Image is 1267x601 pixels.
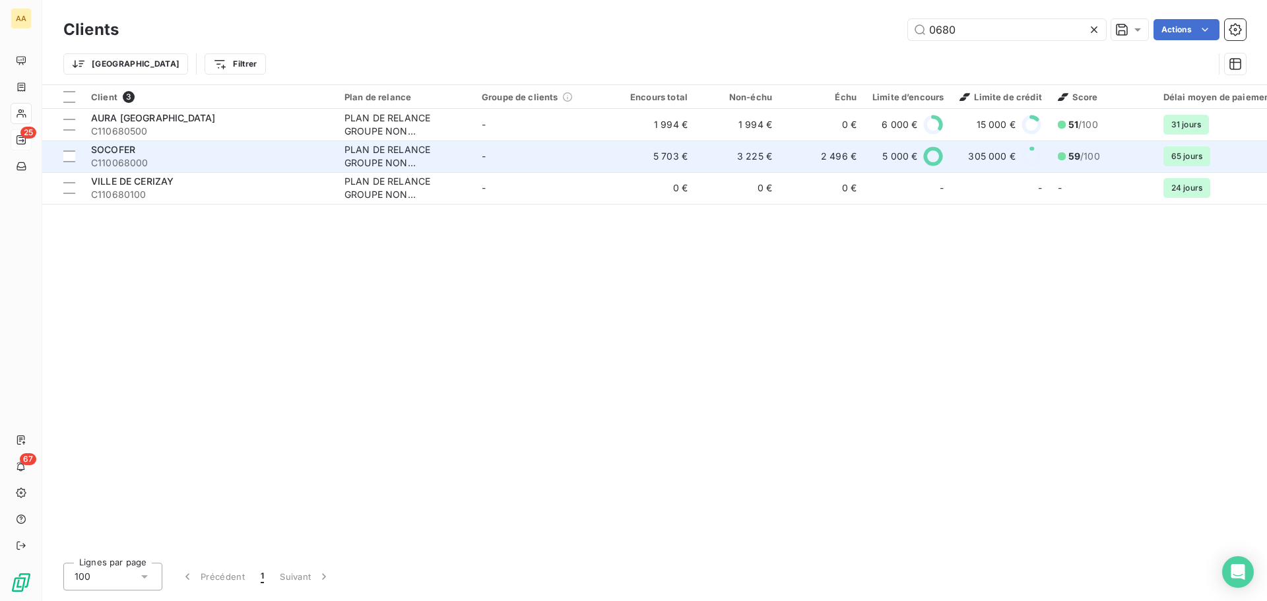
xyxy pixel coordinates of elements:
[20,453,36,465] span: 67
[482,92,558,102] span: Groupe de clients
[91,144,135,155] span: SOCOFER
[1222,556,1254,588] div: Open Intercom Messenger
[482,150,486,162] span: -
[75,570,90,583] span: 100
[91,125,329,138] span: C110680500
[959,92,1041,102] span: Limite de crédit
[1058,92,1098,102] span: Score
[788,92,857,102] div: Échu
[703,92,772,102] div: Non-échu
[11,8,32,29] div: AA
[173,563,253,590] button: Précédent
[1058,182,1062,193] span: -
[91,175,174,187] span: VILLE DE CERIZAY
[253,563,272,590] button: 1
[344,175,466,201] div: PLAN DE RELANCE GROUPE NON AUTOMATIQUE
[882,118,917,131] span: 6 000 €
[1163,115,1209,135] span: 31 jours
[908,19,1106,40] input: Rechercher
[91,188,329,201] span: C110680100
[1068,118,1098,131] span: /100
[63,53,188,75] button: [GEOGRAPHIC_DATA]
[91,92,117,102] span: Client
[344,92,466,102] div: Plan de relance
[11,572,32,593] img: Logo LeanPay
[123,91,135,103] span: 3
[91,112,215,123] span: AURA [GEOGRAPHIC_DATA]
[611,141,696,172] td: 5 703 €
[482,119,486,130] span: -
[619,92,688,102] div: Encours total
[968,150,1015,163] span: 305 000 €
[977,118,1016,131] span: 15 000 €
[780,109,864,141] td: 0 €
[1038,181,1042,195] span: -
[272,563,339,590] button: Suivant
[63,18,119,42] h3: Clients
[882,150,917,163] span: 5 000 €
[1163,178,1210,198] span: 24 jours
[696,141,780,172] td: 3 225 €
[20,127,36,139] span: 25
[940,181,944,195] span: -
[205,53,265,75] button: Filtrer
[261,570,264,583] span: 1
[344,143,466,170] div: PLAN DE RELANCE GROUPE NON AUTOMATIQUE
[611,109,696,141] td: 1 994 €
[1068,119,1078,130] span: 51
[611,172,696,204] td: 0 €
[780,172,864,204] td: 0 €
[696,172,780,204] td: 0 €
[1153,19,1219,40] button: Actions
[696,109,780,141] td: 1 994 €
[482,182,486,193] span: -
[91,156,329,170] span: C110068000
[344,111,466,138] div: PLAN DE RELANCE GROUPE NON AUTOMATIQUE
[780,141,864,172] td: 2 496 €
[872,92,944,102] div: Limite d’encours
[1068,150,1100,163] span: /100
[1163,146,1210,166] span: 65 jours
[1068,150,1080,162] span: 59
